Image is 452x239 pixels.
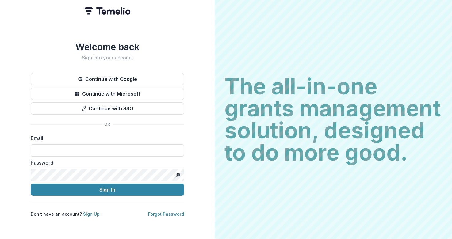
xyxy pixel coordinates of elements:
a: Forgot Password [148,211,184,217]
p: Don't have an account? [31,211,100,217]
button: Sign In [31,184,184,196]
button: Continue with SSO [31,102,184,115]
label: Password [31,159,180,166]
button: Continue with Microsoft [31,88,184,100]
h1: Welcome back [31,41,184,52]
a: Sign Up [83,211,100,217]
button: Continue with Google [31,73,184,85]
img: Temelio [84,7,130,15]
button: Toggle password visibility [173,170,183,180]
label: Email [31,135,180,142]
h2: Sign into your account [31,55,184,61]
